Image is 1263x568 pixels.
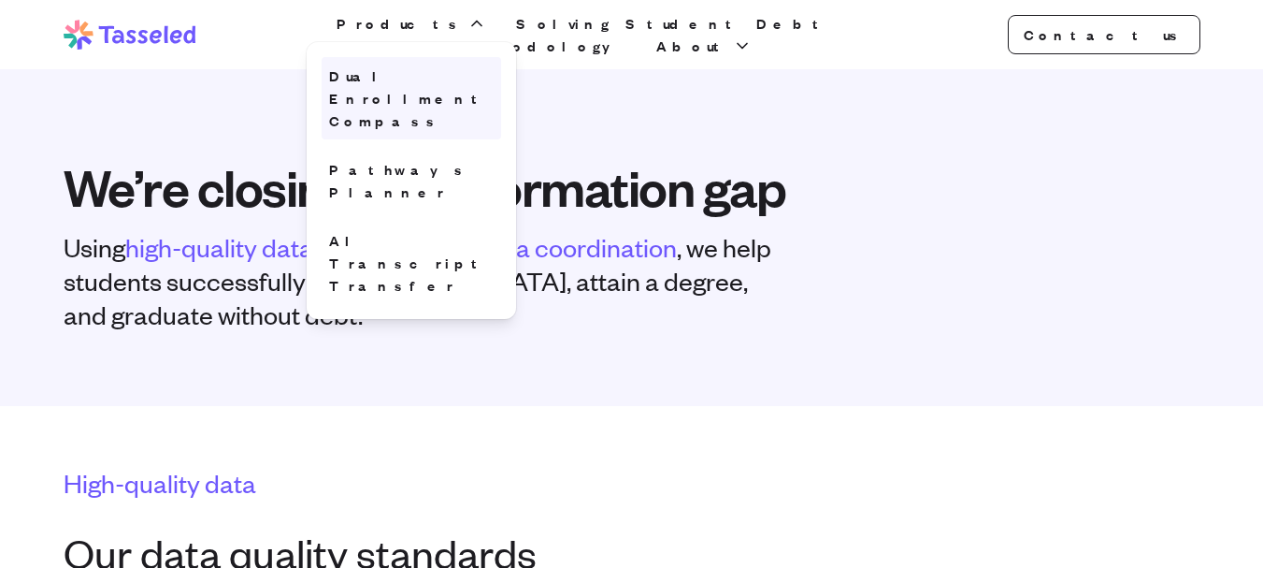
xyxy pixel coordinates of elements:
span: About [656,35,729,57]
span: Products [337,12,464,35]
a: AI Transcript Transfer [322,222,501,304]
span: intelligent data coordination [366,231,677,263]
a: Data Methodology [355,35,630,57]
h1: We’re closing the information gap [64,159,1200,215]
a: Contact us [1008,15,1200,54]
button: Products [333,12,490,35]
a: Solving Student Debt [512,12,832,35]
a: Dual Enrollment Compass [322,57,501,139]
button: About [653,35,755,57]
a: Pathways Planner [322,151,501,211]
h2: Using and , we help students successfully [GEOGRAPHIC_DATA], attain a degree, and graduate withou... [64,230,782,331]
span: high-quality data [125,231,313,263]
p: High-quality data [64,466,1200,500]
